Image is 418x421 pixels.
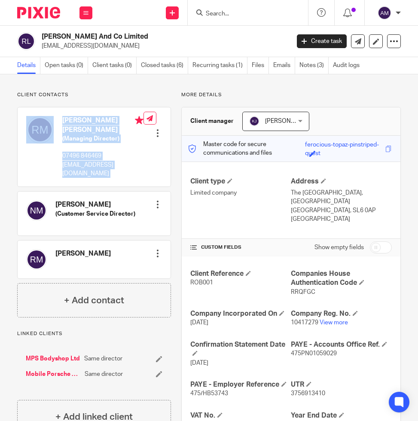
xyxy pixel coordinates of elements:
[291,320,318,326] span: 10417279
[291,380,392,389] h4: UTR
[45,57,88,74] a: Open tasks (0)
[17,330,171,337] p: Linked clients
[305,140,383,150] div: ferocious-topaz-pinstriped-quest
[190,360,208,366] span: [DATE]
[252,57,269,74] a: Files
[291,215,392,223] p: [GEOGRAPHIC_DATA]
[26,370,80,378] a: Mobile Porsche Specialist Ltd
[190,320,208,326] span: [DATE]
[55,210,135,218] h5: (Customer Service Director)
[190,280,213,286] span: ROB001
[291,390,325,397] span: 3756913410
[17,92,171,98] p: Client contacts
[291,189,392,206] p: The [GEOGRAPHIC_DATA], [GEOGRAPHIC_DATA]
[249,116,259,126] img: svg%3E
[62,161,143,178] p: [EMAIL_ADDRESS][DOMAIN_NAME]
[320,320,348,326] a: View more
[84,354,122,363] span: Same director
[181,92,401,98] p: More details
[190,244,291,251] h4: CUSTOM FIELDS
[291,309,392,318] h4: Company Reg. No.
[291,340,392,349] h4: PAYE - Accounts Office Ref.
[297,34,347,48] a: Create task
[190,117,234,125] h3: Client manager
[55,200,135,209] h4: [PERSON_NAME]
[190,390,228,397] span: 475/HB53743
[190,340,291,359] h4: Confirmation Statement Date
[190,177,291,186] h4: Client type
[190,189,291,197] p: Limited company
[265,118,312,124] span: [PERSON_NAME]
[190,309,291,318] h4: Company Incorporated On
[26,200,47,221] img: svg%3E
[314,243,364,252] label: Show empty fields
[273,57,295,74] a: Emails
[42,42,284,50] p: [EMAIL_ADDRESS][DOMAIN_NAME]
[188,140,305,158] p: Master code for secure communications and files
[333,57,364,74] a: Audit logs
[291,411,392,420] h4: Year End Date
[26,354,80,363] a: MPS Bodyshop Ltd
[141,57,188,74] a: Closed tasks (6)
[291,351,337,357] span: 475PN01059029
[205,10,282,18] input: Search
[378,6,391,20] img: svg%3E
[62,134,143,143] h5: (Managing Director)
[17,7,60,18] img: Pixie
[135,116,143,125] i: Primary
[190,380,291,389] h4: PAYE - Employer Reference
[299,57,329,74] a: Notes (3)
[17,32,35,50] img: svg%3E
[42,32,235,41] h2: [PERSON_NAME] And Co Limited
[62,116,143,134] h4: [PERSON_NAME] [PERSON_NAME]
[291,177,392,186] h4: Address
[26,116,54,143] img: svg%3E
[62,152,143,160] p: 07496 846469
[17,57,40,74] a: Details
[26,249,47,270] img: svg%3E
[190,411,291,420] h4: VAT No.
[291,269,392,288] h4: Companies House Authentication Code
[291,289,315,295] span: RRQFGC
[55,249,111,258] h4: [PERSON_NAME]
[64,294,124,307] h4: + Add contact
[92,57,137,74] a: Client tasks (0)
[85,370,123,378] span: Same director
[291,206,392,215] p: [GEOGRAPHIC_DATA], SL6 0AP
[190,269,291,278] h4: Client Reference
[192,57,247,74] a: Recurring tasks (1)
